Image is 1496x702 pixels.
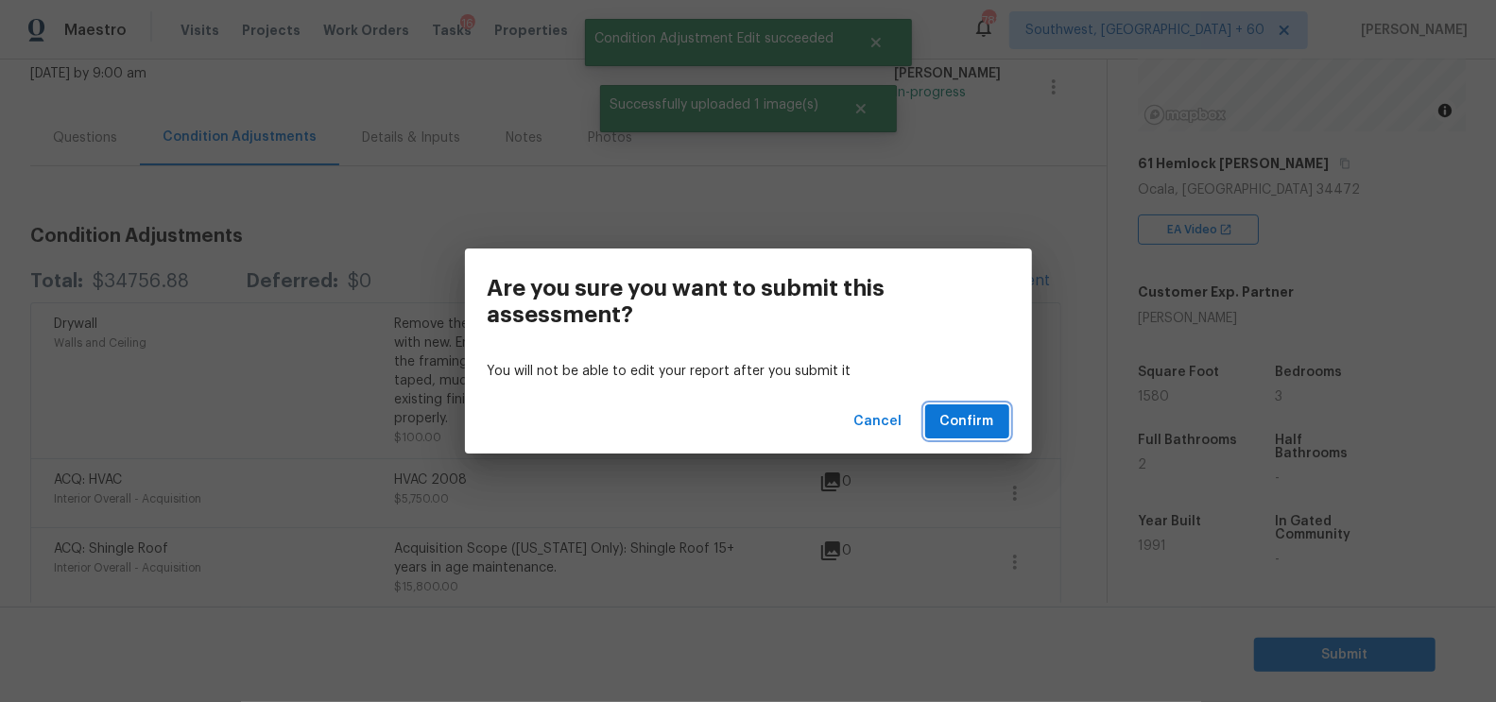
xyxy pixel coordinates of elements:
[854,410,903,434] span: Cancel
[925,404,1009,439] button: Confirm
[847,404,910,439] button: Cancel
[488,362,1009,382] p: You will not be able to edit your report after you submit it
[488,275,924,328] h3: Are you sure you want to submit this assessment?
[940,410,994,434] span: Confirm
